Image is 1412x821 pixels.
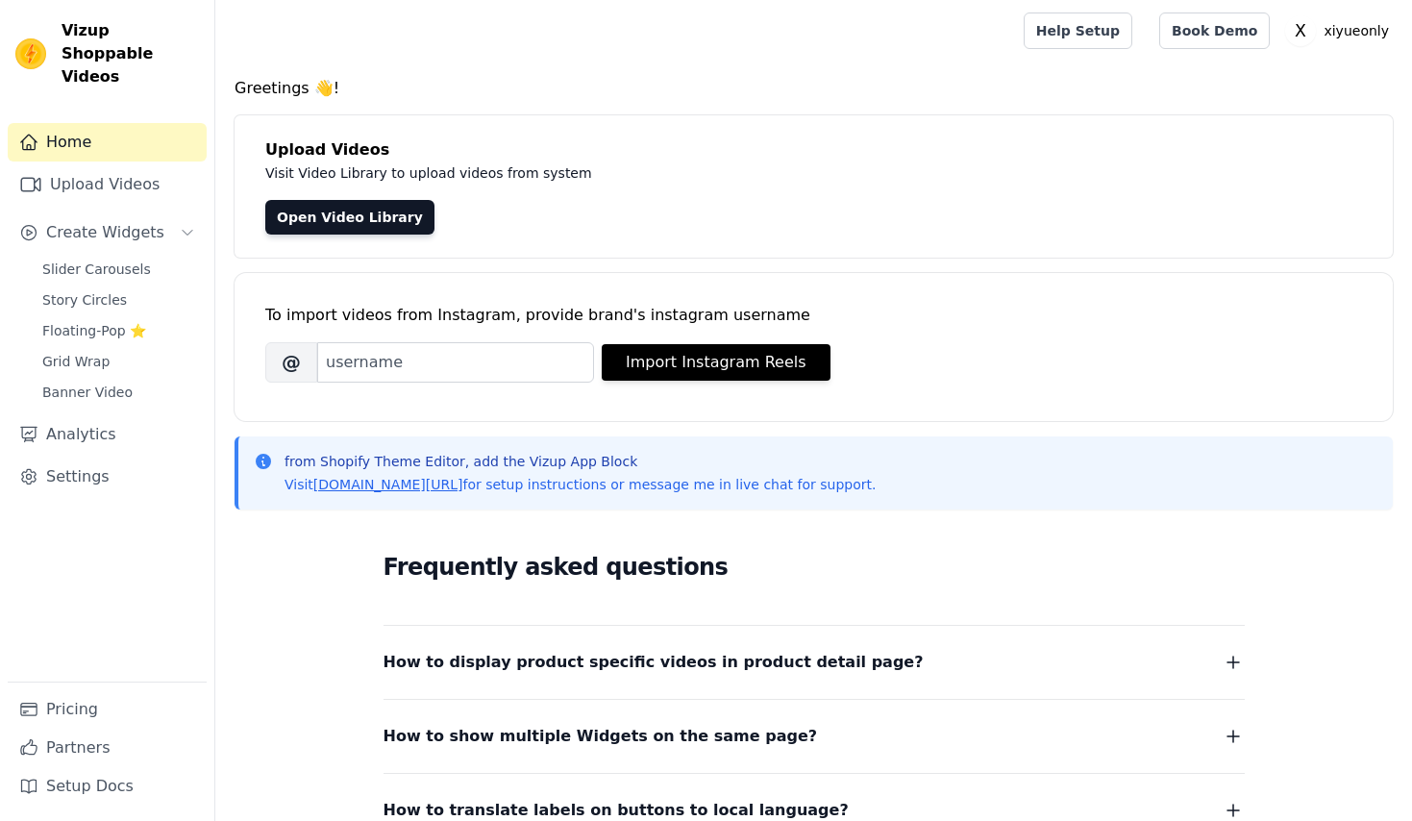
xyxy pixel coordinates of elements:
input: username [317,342,594,383]
span: Slider Carousels [42,260,151,279]
span: Vizup Shoppable Videos [62,19,199,88]
p: xiyueonly [1316,13,1397,48]
a: Partners [8,729,207,767]
span: Grid Wrap [42,352,110,371]
text: X [1296,21,1307,40]
a: Banner Video [31,379,207,406]
span: How to display product specific videos in product detail page? [384,649,924,676]
p: Visit for setup instructions or message me in live chat for support. [285,475,876,494]
p: from Shopify Theme Editor, add the Vizup App Block [285,452,876,471]
h2: Frequently asked questions [384,548,1245,586]
a: Slider Carousels [31,256,207,283]
button: How to show multiple Widgets on the same page? [384,723,1245,750]
button: How to display product specific videos in product detail page? [384,649,1245,676]
img: Vizup [15,38,46,69]
span: Floating-Pop ⭐ [42,321,146,340]
span: @ [265,342,317,383]
button: Import Instagram Reels [602,344,830,381]
a: Grid Wrap [31,348,207,375]
p: Visit Video Library to upload videos from system [265,162,1127,185]
a: Book Demo [1159,12,1270,49]
span: Banner Video [42,383,133,402]
span: Story Circles [42,290,127,310]
a: Help Setup [1024,12,1132,49]
a: Settings [8,458,207,496]
span: How to show multiple Widgets on the same page? [384,723,818,750]
a: Pricing [8,690,207,729]
button: Create Widgets [8,213,207,252]
span: Create Widgets [46,221,164,244]
a: Open Video Library [265,200,434,235]
a: Upload Videos [8,165,207,204]
a: Story Circles [31,286,207,313]
h4: Upload Videos [265,138,1362,162]
a: [DOMAIN_NAME][URL] [313,477,463,492]
a: Analytics [8,415,207,454]
div: To import videos from Instagram, provide brand's instagram username [265,304,1362,327]
h4: Greetings 👋! [235,77,1393,100]
button: X xiyueonly [1285,13,1397,48]
a: Setup Docs [8,767,207,806]
a: Floating-Pop ⭐ [31,317,207,344]
a: Home [8,123,207,162]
